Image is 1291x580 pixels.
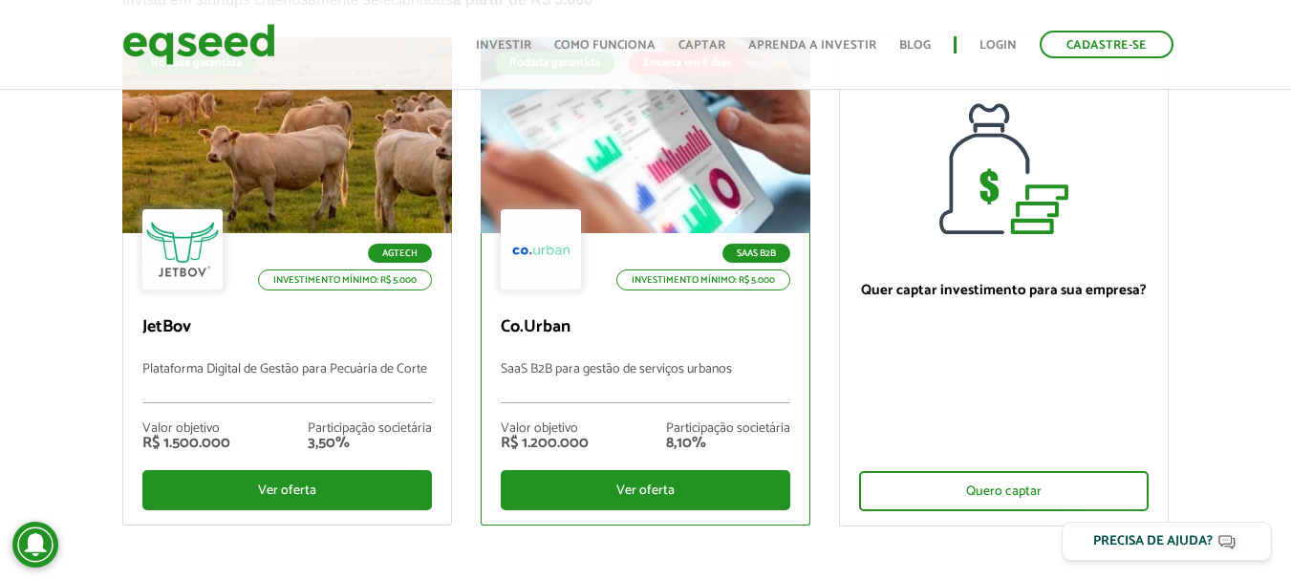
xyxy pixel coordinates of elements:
[748,39,876,52] a: Aprenda a investir
[666,436,790,451] div: 8,10%
[501,317,790,338] p: Co.Urban
[501,362,790,403] p: SaaS B2B para gestão de serviços urbanos
[122,37,452,526] a: Rodada garantida Agtech Investimento mínimo: R$ 5.000 JetBov Plataforma Digital de Gestão para Pe...
[142,362,432,403] p: Plataforma Digital de Gestão para Pecuária de Corte
[258,269,432,290] p: Investimento mínimo: R$ 5.000
[722,244,790,263] p: SaaS B2B
[979,39,1017,52] a: Login
[308,436,432,451] div: 3,50%
[666,422,790,436] div: Participação societária
[142,470,432,510] div: Ver oferta
[142,436,230,451] div: R$ 1.500.000
[616,269,790,290] p: Investimento mínimo: R$ 5.000
[142,317,432,338] p: JetBov
[1040,31,1173,58] a: Cadastre-se
[899,39,931,52] a: Blog
[476,39,531,52] a: Investir
[554,39,656,52] a: Como funciona
[501,470,790,510] div: Ver oferta
[501,422,589,436] div: Valor objetivo
[839,37,1169,526] a: Quer captar investimento para sua empresa? Quero captar
[368,244,432,263] p: Agtech
[501,436,589,451] div: R$ 1.200.000
[859,471,1149,511] div: Quero captar
[481,37,810,526] a: Rodada garantida Encerra em 8 dias SaaS B2B Investimento mínimo: R$ 5.000 Co.Urban SaaS B2B para ...
[859,282,1149,299] p: Quer captar investimento para sua empresa?
[142,422,230,436] div: Valor objetivo
[678,39,725,52] a: Captar
[122,19,275,70] img: EqSeed
[308,422,432,436] div: Participação societária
